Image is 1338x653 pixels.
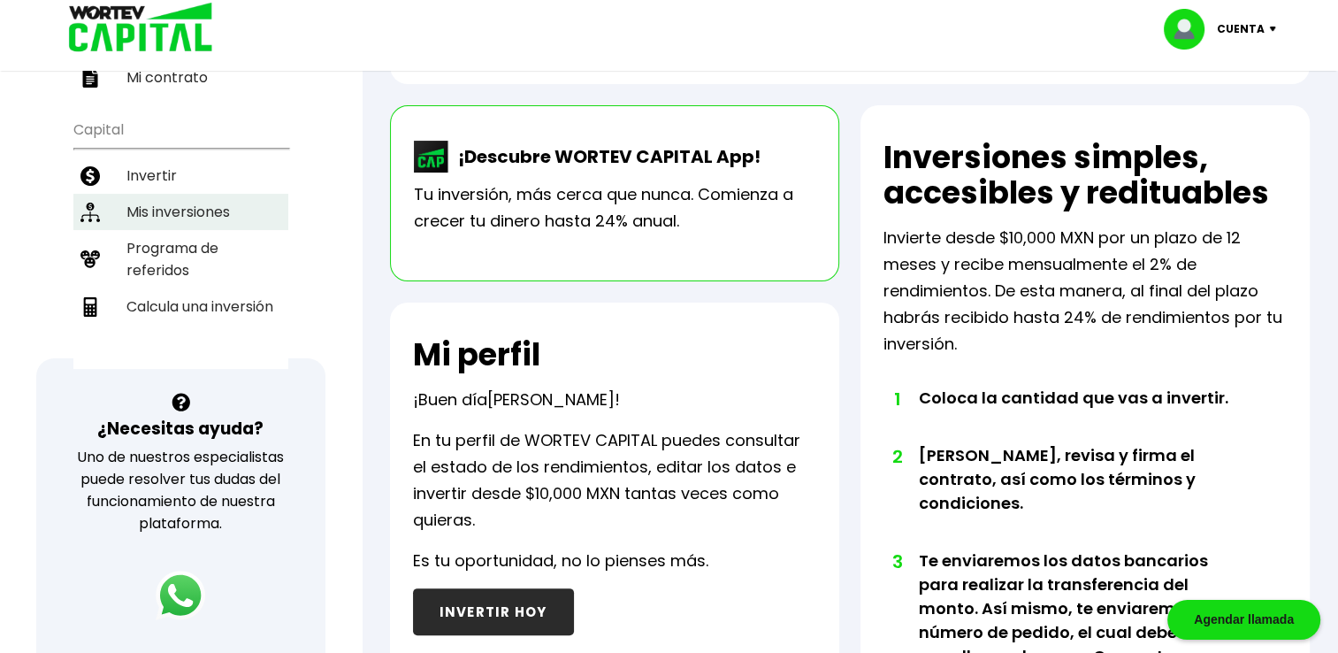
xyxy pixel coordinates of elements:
[883,140,1287,211] h2: Inversiones simples, accesibles y redituables
[80,297,100,317] img: calculadora-icon.17d418c4.svg
[414,141,449,173] img: wortev-capital-app-icon
[413,427,816,534] p: En tu perfil de WORTEV CAPITAL puedes consultar el estado de los rendimientos, editar los datos e...
[73,157,288,194] a: Invertir
[73,288,288,325] a: Calcula una inversión
[80,166,100,186] img: invertir-icon.b3b967d7.svg
[919,386,1247,443] li: Coloca la cantidad que vas a invertir.
[1167,600,1320,640] div: Agendar llamada
[892,549,901,575] span: 3
[892,386,901,412] span: 1
[919,443,1247,549] li: [PERSON_NAME], revisa y firma el contrato, así como los términos y condiciones.
[97,416,264,442] h3: ¿Necesitas ayuda?
[1265,27,1288,32] img: icon-down
[80,250,100,269] img: recomiendanos-icon.9b8e9327.svg
[414,181,815,234] p: Tu inversión, más cerca que nunca. Comienza a crecer tu dinero hasta 24% anual.
[487,388,615,411] span: [PERSON_NAME]
[73,59,288,96] a: Mi contrato
[883,225,1287,357] p: Invierte desde $10,000 MXN por un plazo de 12 meses y recibe mensualmente el 2% de rendimientos. ...
[1217,16,1265,42] p: Cuenta
[892,443,901,470] span: 2
[73,194,288,230] a: Mis inversiones
[413,588,574,635] button: INVERTIR HOY
[80,68,100,88] img: contrato-icon.f2db500c.svg
[449,143,761,170] p: ¡Descubre WORTEV CAPITAL App!
[413,337,540,373] h2: Mi perfil
[413,548,708,574] p: Es tu oportunidad, no lo pienses más.
[156,571,205,620] img: logos_whatsapp-icon.242b2217.svg
[73,230,288,288] a: Programa de referidos
[80,203,100,222] img: inversiones-icon.6695dc30.svg
[73,110,288,369] ul: Capital
[59,446,302,534] p: Uno de nuestros especialistas puede resolver tus dudas del funcionamiento de nuestra plataforma.
[1164,9,1217,50] img: profile-image
[413,387,620,413] p: ¡Buen día !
